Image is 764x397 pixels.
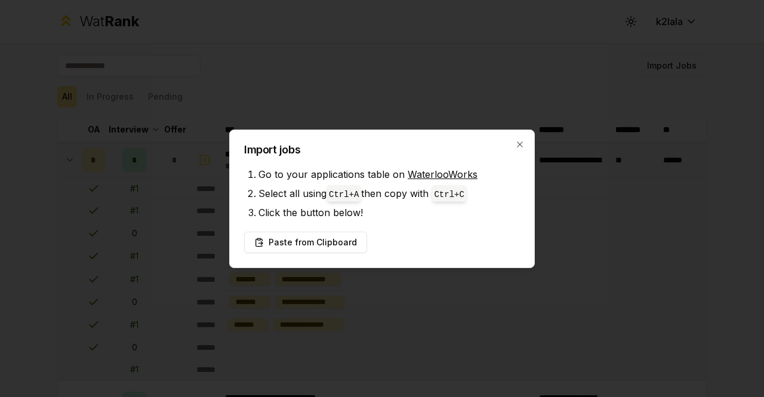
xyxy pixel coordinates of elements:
a: WaterlooWorks [408,168,478,180]
code: Ctrl+ C [434,190,464,199]
li: Select all using then copy with [258,184,520,203]
h2: Import jobs [244,144,520,155]
li: Click the button below! [258,203,520,222]
button: Paste from Clipboard [244,232,367,253]
li: Go to your applications table on [258,165,520,184]
code: Ctrl+ A [329,190,359,199]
